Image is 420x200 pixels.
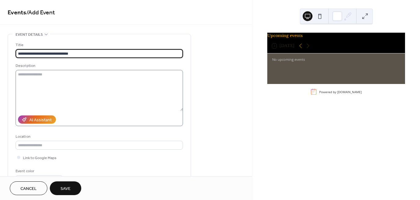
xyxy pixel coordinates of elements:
[16,31,43,38] span: Event details
[16,42,182,48] div: Title
[16,168,61,174] div: Event color
[20,186,37,192] span: Cancel
[16,133,182,140] div: Location
[16,63,182,69] div: Description
[26,7,55,19] span: / Add Event
[60,186,71,192] span: Save
[337,90,362,94] a: [DOMAIN_NAME]
[272,57,400,62] div: No upcoming events
[29,117,52,123] div: AI Assistant
[18,115,56,124] button: AI Assistant
[8,7,26,19] a: Events
[23,155,57,161] span: Link to Google Maps
[319,90,362,94] div: Powered by
[267,33,405,38] div: Upcoming events
[10,181,47,195] button: Cancel
[50,181,81,195] button: Save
